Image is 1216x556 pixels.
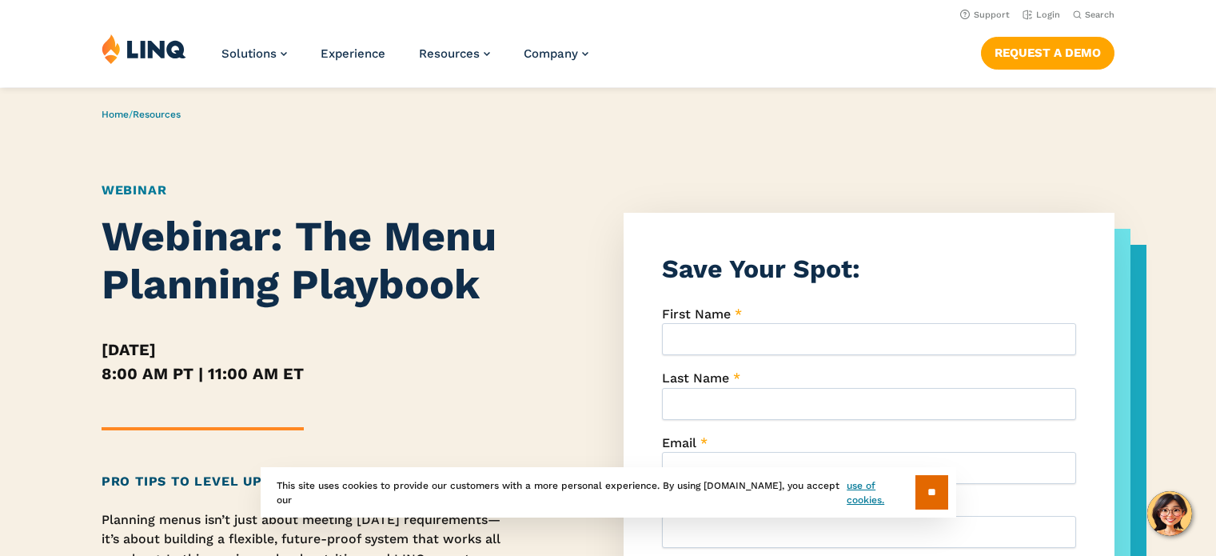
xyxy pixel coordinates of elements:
[662,306,731,322] span: First Name
[261,467,956,518] div: This site uses cookies to provide our customers with a more personal experience. By using [DOMAIN...
[102,362,506,386] h5: 8:00 AM PT | 11:00 AM ET
[662,254,860,284] strong: Save Your Spot:
[102,213,506,309] h1: Webinar: The Menu Planning Playbook
[321,46,385,61] a: Experience
[102,34,186,64] img: LINQ | K‑12 Software
[133,109,181,120] a: Resources
[1073,9,1114,21] button: Open Search Bar
[1147,491,1192,536] button: Hello, have a question? Let’s chat.
[102,109,181,120] span: /
[1023,10,1060,20] a: Login
[524,46,588,61] a: Company
[524,46,578,61] span: Company
[662,370,729,386] span: Last Name
[847,478,915,507] a: use of cookies.
[221,34,588,86] nav: Primary Navigation
[960,10,1010,20] a: Support
[221,46,277,61] span: Solutions
[419,46,490,61] a: Resources
[102,338,506,362] h5: [DATE]
[662,435,696,450] span: Email
[102,109,129,120] a: Home
[221,46,287,61] a: Solutions
[981,34,1114,69] nav: Button Navigation
[419,46,480,61] span: Resources
[981,37,1114,69] a: Request a Demo
[102,472,506,491] h2: Pro Tips to Level Up Your Menus
[1085,10,1114,20] span: Search
[102,182,167,198] a: Webinar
